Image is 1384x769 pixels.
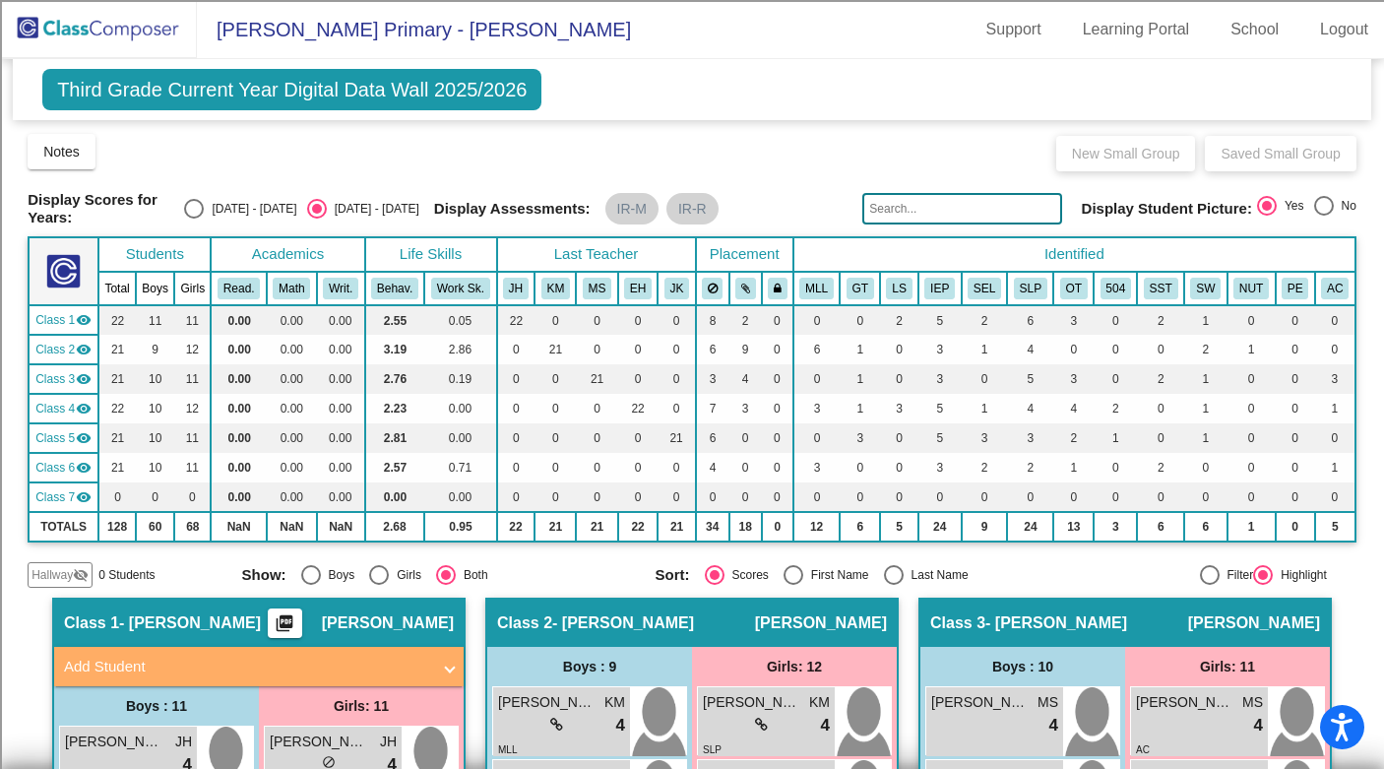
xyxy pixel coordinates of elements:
[535,272,576,305] th: Kaitlyn Mark
[424,423,496,453] td: 0.00
[618,272,659,305] th: Elizabeth Hanks
[1257,196,1356,222] mat-radio-group: Select an option
[35,429,75,447] span: Class 5
[1276,335,1315,364] td: 0
[1007,423,1053,453] td: 3
[1315,423,1355,453] td: 0
[1277,197,1304,215] div: Yes
[29,305,98,335] td: Julia Harris - Harris
[1321,278,1349,299] button: AC
[267,364,317,394] td: 0.00
[576,364,617,394] td: 21
[76,460,92,476] mat-icon: visibility
[918,453,962,482] td: 3
[618,335,659,364] td: 0
[267,394,317,423] td: 0.00
[1137,364,1184,394] td: 2
[762,423,793,453] td: 0
[1137,272,1184,305] th: SST Referral
[29,482,98,512] td: No teacher - Life Skills
[880,394,918,423] td: 3
[886,278,912,299] button: LS
[1014,278,1047,299] button: SLP
[365,335,425,364] td: 3.19
[76,342,92,357] mat-icon: visibility
[576,453,617,482] td: 0
[1227,335,1276,364] td: 1
[618,305,659,335] td: 0
[696,237,793,272] th: Placement
[365,423,425,453] td: 2.81
[211,482,266,512] td: 0.00
[503,278,529,299] button: JH
[136,453,174,482] td: 10
[267,335,317,364] td: 0.00
[1053,305,1094,335] td: 3
[762,364,793,394] td: 0
[583,278,612,299] button: MS
[1276,394,1315,423] td: 0
[1276,423,1315,453] td: 0
[35,488,75,506] span: Class 7
[1227,482,1276,512] td: 0
[136,482,174,512] td: 0
[1276,453,1315,482] td: 0
[1094,305,1137,335] td: 0
[98,482,136,512] td: 0
[424,335,496,364] td: 2.86
[1184,423,1227,453] td: 1
[317,364,365,394] td: 0.00
[618,482,659,512] td: 0
[840,272,880,305] th: Gifted and Talented (Reach)
[273,613,296,641] mat-icon: picture_as_pdf
[497,237,696,272] th: Last Teacher
[76,371,92,387] mat-icon: visibility
[1184,482,1227,512] td: 0
[497,272,535,305] th: Julia Harris
[762,305,793,335] td: 0
[1094,423,1137,453] td: 1
[696,305,729,335] td: 8
[1053,364,1094,394] td: 3
[35,459,75,477] span: Class 6
[962,394,1008,423] td: 1
[840,364,880,394] td: 1
[962,364,1008,394] td: 0
[1101,278,1132,299] button: 504
[29,512,98,542] td: TOTALS
[1094,453,1137,482] td: 0
[658,364,695,394] td: 0
[136,512,174,542] td: 60
[43,144,80,160] span: Notes
[840,423,880,453] td: 3
[1137,305,1184,335] td: 2
[35,400,75,417] span: Class 4
[793,394,841,423] td: 3
[54,647,464,686] mat-expansion-panel-header: Add Student
[317,335,365,364] td: 0.00
[35,370,75,388] span: Class 3
[29,335,98,364] td: Kaitlyn Mark - Mark
[962,423,1008,453] td: 3
[847,278,874,299] button: GT
[535,453,576,482] td: 0
[880,335,918,364] td: 0
[1137,394,1184,423] td: 0
[576,305,617,335] td: 0
[1184,305,1227,335] td: 1
[1094,272,1137,305] th: 504 Plan
[1137,482,1184,512] td: 0
[576,394,617,423] td: 0
[35,311,75,329] span: Class 1
[962,272,1008,305] th: Social Emotional Learning IEP
[1315,394,1355,423] td: 1
[918,272,962,305] th: Reading-Writing-Math IEP
[1053,272,1094,305] th: Occupational Therapy IEP
[1007,305,1053,335] td: 6
[624,278,652,299] button: EH
[218,278,261,299] button: Read.
[1007,364,1053,394] td: 5
[696,335,729,364] td: 6
[962,305,1008,335] td: 2
[880,272,918,305] th: Life Skills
